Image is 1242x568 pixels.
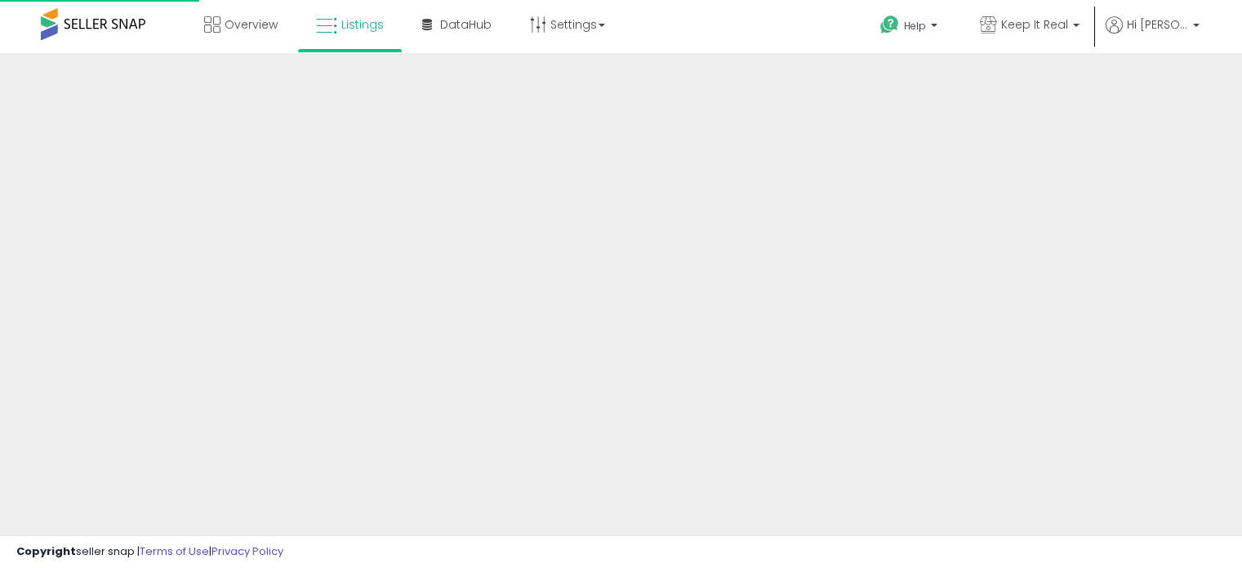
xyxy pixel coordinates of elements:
[140,543,209,559] a: Terms of Use
[225,16,278,33] span: Overview
[440,16,492,33] span: DataHub
[211,543,283,559] a: Privacy Policy
[16,543,76,559] strong: Copyright
[1127,16,1188,33] span: Hi [PERSON_NAME]
[16,544,283,560] div: seller snap | |
[867,2,954,53] a: Help
[1106,16,1200,53] a: Hi [PERSON_NAME]
[341,16,384,33] span: Listings
[879,15,900,35] i: Get Help
[904,19,926,33] span: Help
[1001,16,1068,33] span: Keep It Real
